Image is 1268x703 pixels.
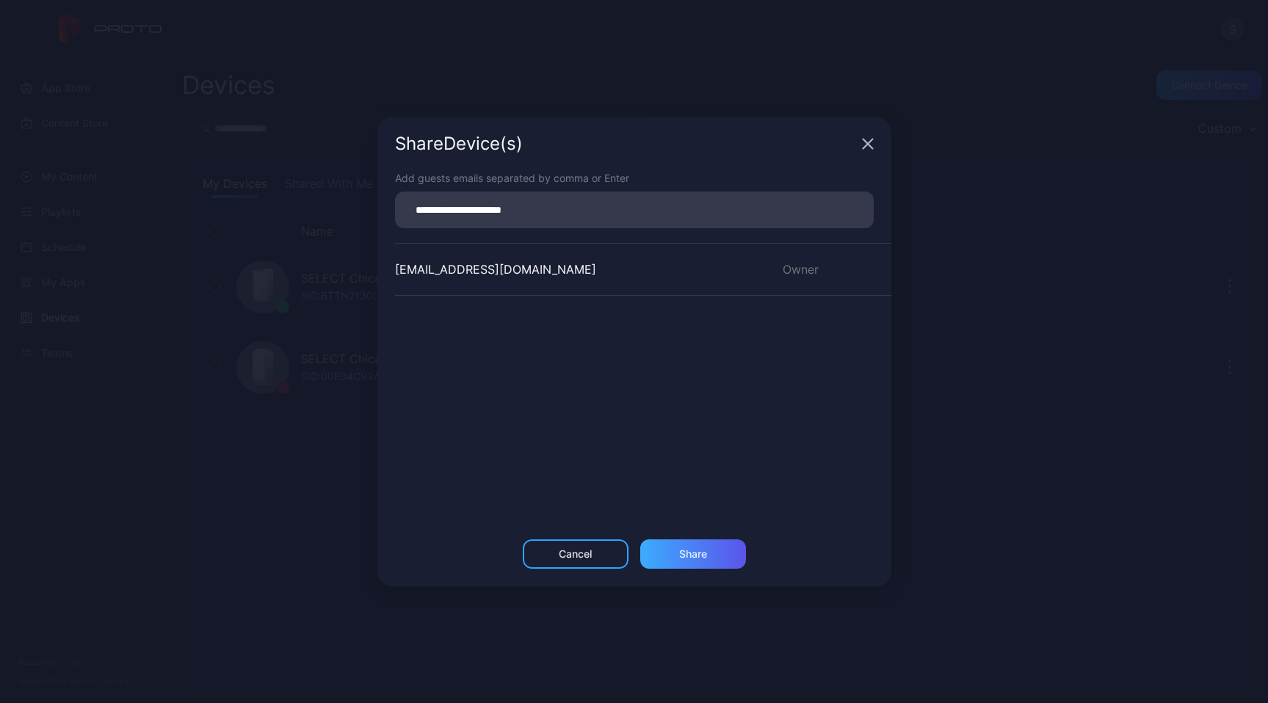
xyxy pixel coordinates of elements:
[765,261,891,278] div: Owner
[559,548,592,560] div: Cancel
[395,135,856,153] div: Share Device (s)
[640,539,746,569] button: Share
[679,548,707,560] div: Share
[523,539,628,569] button: Cancel
[395,170,874,186] div: Add guests emails separated by comma or Enter
[395,261,596,278] div: [EMAIL_ADDRESS][DOMAIN_NAME]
